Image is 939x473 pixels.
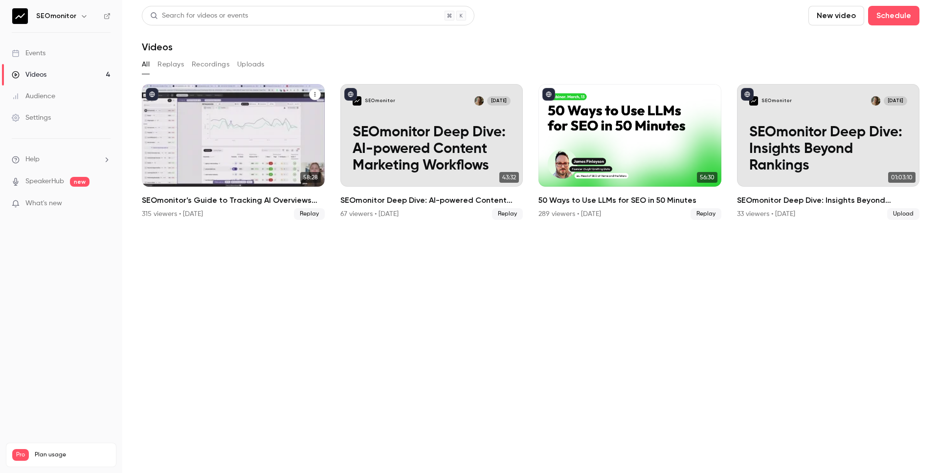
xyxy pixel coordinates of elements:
div: 289 viewers • [DATE] [538,209,601,219]
h2: SEOmonitor’s Guide to Tracking AI Overviews and AI Search [142,194,325,206]
div: 33 viewers • [DATE] [737,209,795,219]
button: published [542,88,555,101]
span: Pro [12,449,29,461]
ul: Videos [142,84,919,220]
div: 315 viewers • [DATE] [142,209,203,219]
li: SEOmonitor Deep Dive: Insights Beyond Rankings [737,84,920,220]
span: Replay [691,208,721,220]
a: 58:28SEOmonitor’s Guide to Tracking AI Overviews and AI Search315 viewers • [DATE]Replay [142,84,325,220]
p: SEOmonitor [365,98,395,104]
button: Schedule [868,6,919,25]
span: Replay [492,208,523,220]
h2: 50 Ways to Use LLMs for SEO in 50 Minutes [538,194,721,206]
a: SEOmonitor Deep Dive: AI-powered Content Marketing WorkflowsSEOmonitorAnastasiia Shpitko[DATE]SEO... [340,84,523,220]
img: SEOmonitor Deep Dive: AI-powered Content Marketing Workflows [353,96,362,106]
span: 58:28 [300,172,321,183]
button: published [344,88,357,101]
img: Anastasiia Shpitko [871,96,880,106]
div: Search for videos or events [150,11,248,21]
div: 67 viewers • [DATE] [340,209,399,219]
div: Videos [12,70,46,80]
button: New video [808,6,864,25]
button: All [142,57,150,72]
span: Upload [887,208,919,220]
div: Settings [12,113,51,123]
a: 56:3050 Ways to Use LLMs for SEO in 50 Minutes289 viewers • [DATE]Replay [538,84,721,220]
h2: SEOmonitor Deep Dive: Insights Beyond Rankings [737,194,920,206]
span: 01:03:10 [888,172,916,183]
button: Replays [157,57,184,72]
a: SEOmonitor Deep Dive: Insights Beyond RankingsSEOmonitorAnastasiia Shpitko[DATE]SEOmonitor Deep D... [737,84,920,220]
img: Anastasiia Shpitko [474,96,484,106]
button: Recordings [192,57,229,72]
span: Plan usage [35,451,110,459]
li: help-dropdown-opener [12,154,111,165]
li: SEOmonitor’s Guide to Tracking AI Overviews and AI Search [142,84,325,220]
a: SpeakerHub [25,176,64,187]
span: new [70,177,89,187]
div: Audience [12,91,55,101]
img: SEOmonitor [12,8,28,24]
p: SEOmonitor Deep Dive: AI-powered Content Marketing Workflows [353,125,511,174]
button: published [741,88,754,101]
button: Uploads [237,57,265,72]
span: Help [25,154,40,165]
h1: Videos [142,41,173,53]
span: [DATE] [884,96,907,106]
span: What's new [25,198,62,209]
p: SEOmonitor [761,98,792,104]
span: 56:30 [697,172,717,183]
button: published [146,88,158,101]
section: Videos [142,6,919,467]
span: 43:32 [499,172,519,183]
h2: SEOmonitor Deep Dive: AI-powered Content Marketing Workflows [340,194,523,206]
span: Replay [294,208,325,220]
img: SEOmonitor Deep Dive: Insights Beyond Rankings [749,96,759,106]
h6: SEOmonitor [36,11,76,21]
span: [DATE] [487,96,511,106]
li: SEOmonitor Deep Dive: AI-powered Content Marketing Workflows [340,84,523,220]
div: Events [12,48,45,58]
li: 50 Ways to Use LLMs for SEO in 50 Minutes [538,84,721,220]
p: SEOmonitor Deep Dive: Insights Beyond Rankings [749,125,907,174]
